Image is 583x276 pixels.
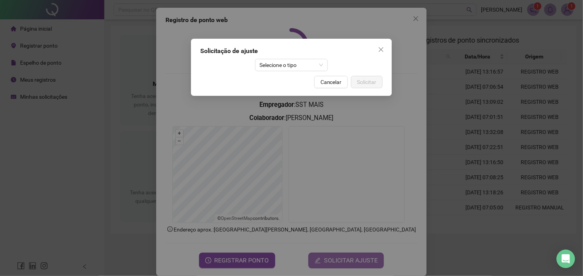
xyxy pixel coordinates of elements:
[320,78,342,86] span: Cancelar
[557,250,575,268] div: Open Intercom Messenger
[378,46,384,53] span: close
[375,43,387,56] button: Close
[351,76,383,88] button: Solicitar
[314,76,348,88] button: Cancelar
[200,46,383,56] div: Solicitação de ajuste
[260,59,324,71] span: Selecione o tipo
